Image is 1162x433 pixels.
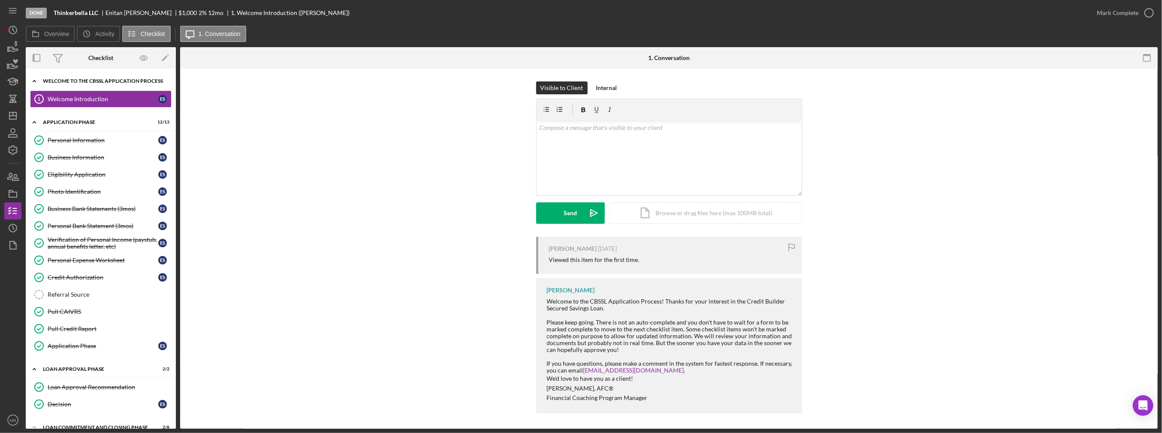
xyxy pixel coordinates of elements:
div: Checklist [88,54,113,61]
button: Visible to Client [536,81,588,94]
div: $1,000 [179,9,197,16]
div: Welcome to the CBSSL Application Process! Thanks for your interest in the Credit Builder Secured ... [547,298,794,312]
div: Visible to Client [540,81,583,94]
button: 1. Conversation [180,26,246,42]
a: 1Welcome IntroductionES [30,90,172,108]
tspan: 1 [38,96,40,102]
div: Business Bank Statements (3mos) [48,205,158,212]
div: E S [158,187,167,196]
a: Photo IdentificationES [30,183,172,200]
label: 1. Conversation [199,30,241,37]
div: E S [158,273,167,282]
div: E S [158,256,167,265]
div: Open Intercom Messenger [1133,395,1153,416]
label: Activity [95,30,114,37]
label: Checklist [141,30,165,37]
a: Loan Approval Recommendation [30,379,172,396]
div: Photo Identification [48,188,158,195]
div: Send [564,202,577,224]
div: Decision [48,401,158,408]
a: Eligibility ApplicationES [30,166,172,183]
div: 2 % [199,9,207,16]
a: Business Bank Statements (3mos)ES [30,200,172,217]
div: Enitan [PERSON_NAME] [106,9,179,16]
a: Business InformationES [30,149,172,166]
div: Credit Authorization [48,274,158,281]
div: Application Phase [48,343,158,349]
div: 12 mo [208,9,223,16]
div: Mark Complete [1097,4,1138,21]
div: Pull CAIVRS [48,308,171,315]
div: Application Phase [43,120,148,125]
button: Mark Complete [1088,4,1158,21]
div: E S [158,95,167,103]
div: Personal Expense Worksheet [48,257,158,264]
a: Personal InformationES [30,132,172,149]
a: Credit AuthorizationES [30,269,172,286]
a: Referral Source [30,286,172,303]
div: E S [158,400,167,409]
div: Business Information [48,154,158,161]
a: Personal Bank Statement (3mos)ES [30,217,172,235]
div: Referral Source [48,291,171,298]
div: 1. Conversation [648,54,690,61]
a: Verification of Personal Income (paystub, annual benefits letter, etc)ES [30,235,172,252]
button: MR [4,412,21,429]
div: Loan Approval Recommendation [48,384,171,391]
div: Done [26,8,47,18]
a: [EMAIL_ADDRESS][DOMAIN_NAME] [583,367,684,374]
label: Overview [44,30,69,37]
div: E S [158,170,167,179]
div: Pull Credit Report [48,325,171,332]
div: [PERSON_NAME] [547,287,595,294]
button: Overview [26,26,75,42]
div: Personal Bank Statement (3mos) [48,223,158,229]
div: E S [158,342,167,350]
div: Welcome to the CBSSL Application Process [43,78,165,84]
text: MR [10,418,16,423]
a: DecisionES [30,396,172,413]
div: 2 / 8 [154,425,169,430]
b: Thinkerbella LLC [54,9,98,16]
button: Internal [592,81,622,94]
button: Send [536,202,605,224]
a: Personal Expense WorksheetES [30,252,172,269]
div: Eligibility Application [48,171,158,178]
div: Viewed this item for the first time. [549,256,640,263]
div: Personal Information [48,137,158,144]
button: Checklist [122,26,171,42]
div: Internal [596,81,617,94]
div: [PERSON_NAME] [549,245,597,252]
div: 2 / 2 [154,367,169,372]
a: Pull CAIVRS [30,303,172,320]
div: E S [158,153,167,162]
div: E S [158,204,167,213]
div: 12 / 13 [154,120,169,125]
div: E S [158,222,167,230]
a: Application PhaseES [30,337,172,355]
div: 1. Welcome Introduction ([PERSON_NAME]) [231,9,350,16]
div: E S [158,239,167,247]
div: Welcome Introduction [48,96,158,102]
div: If you have questions, please make a comment in the system for fastest response. If necessary, yo... [547,360,794,374]
p: [PERSON_NAME], AFC® [547,384,794,393]
a: Pull Credit Report [30,320,172,337]
time: 2025-07-30 12:57 [598,245,617,252]
div: E S [158,136,167,144]
div: Please keep going. There is not an auto-complete and you don't have to wait for a form to be mark... [547,319,794,353]
p: We'd love to have you as a client! [547,374,794,383]
div: Loan Approval Phase [43,367,148,372]
button: Activity [77,26,120,42]
p: Financial Coaching Program Manager [547,393,794,403]
div: Verification of Personal Income (paystub, annual benefits letter, etc) [48,236,158,250]
div: Loan Commitment and Closing Phase [43,425,148,430]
